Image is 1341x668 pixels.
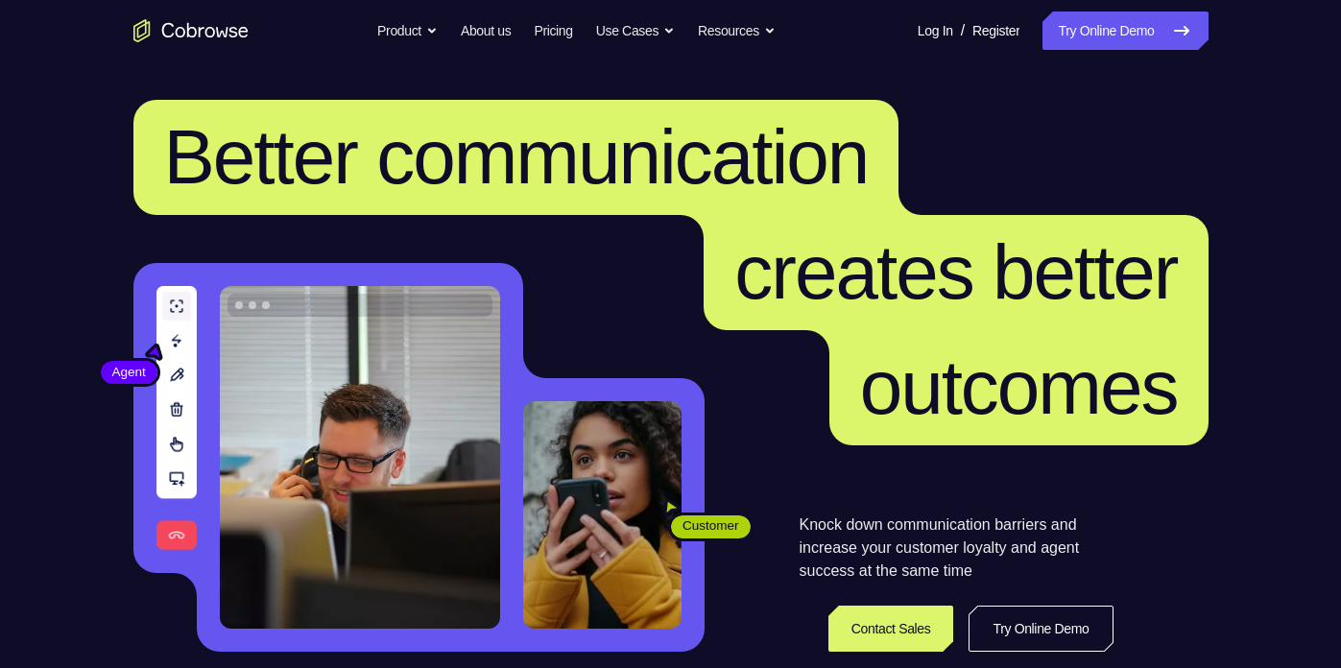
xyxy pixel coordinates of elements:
[734,229,1177,315] span: creates better
[1042,12,1208,50] a: Try Online Demo
[961,19,965,42] span: /
[220,286,500,629] img: A customer support agent talking on the phone
[918,12,953,50] a: Log In
[523,401,682,629] img: A customer holding their phone
[860,345,1178,430] span: outcomes
[534,12,572,50] a: Pricing
[377,12,438,50] button: Product
[800,513,1114,583] p: Knock down communication barriers and increase your customer loyalty and agent success at the sam...
[828,606,954,652] a: Contact Sales
[164,114,869,200] span: Better communication
[972,12,1019,50] a: Register
[133,19,249,42] a: Go to the home page
[969,606,1113,652] a: Try Online Demo
[461,12,511,50] a: About us
[698,12,776,50] button: Resources
[596,12,675,50] button: Use Cases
